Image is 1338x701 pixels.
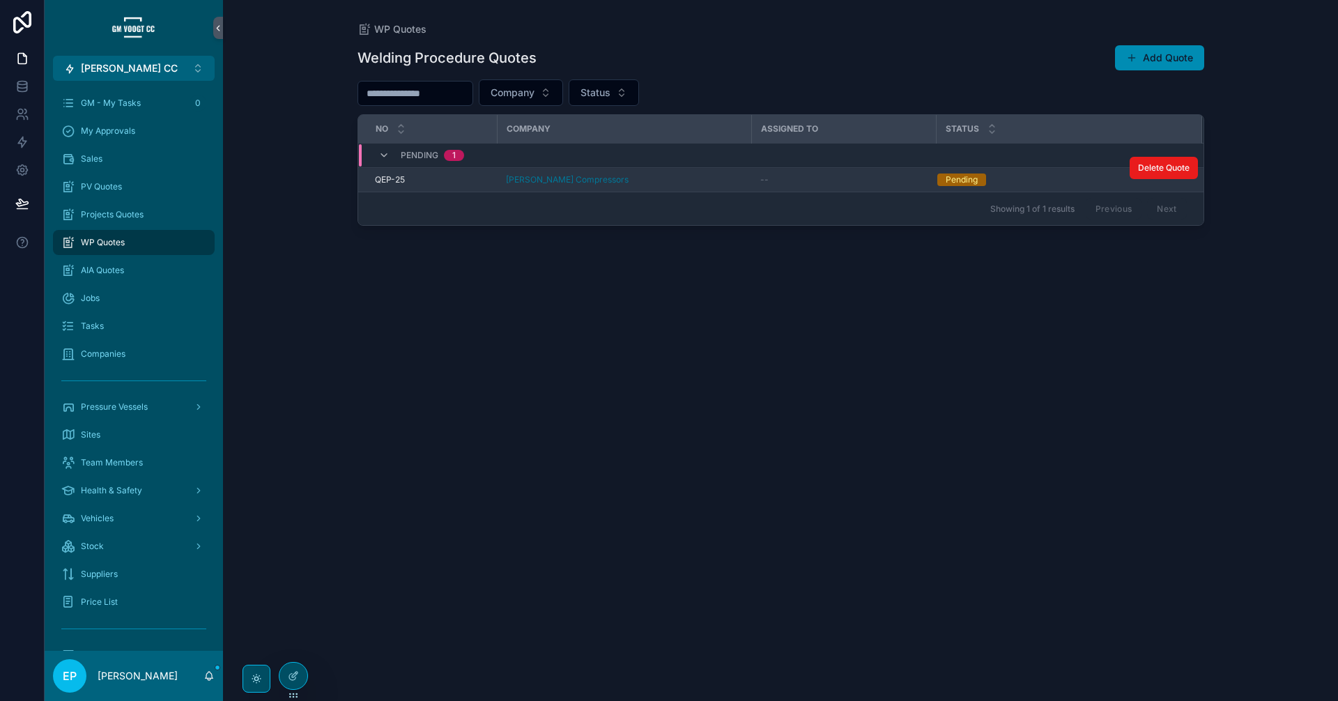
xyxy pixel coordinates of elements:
a: GM - My Tasks0 [53,91,215,116]
a: Stock [53,534,215,559]
span: Delete Quote [1138,162,1190,174]
div: Pending [946,174,978,186]
a: [PERSON_NAME] Compressors [506,174,629,185]
span: No [376,123,388,134]
p: [PERSON_NAME] [98,669,178,683]
span: Health & Safety [81,485,142,496]
span: [PERSON_NAME] CC [81,61,178,75]
a: Sales [53,146,215,171]
span: Stock [81,541,104,552]
div: 1 [452,150,456,161]
a: My Approvals [53,118,215,144]
span: GM - My Tasks [81,98,141,109]
a: Pressure Vessels [53,394,215,419]
span: My Approvals [81,125,135,137]
div: scrollable content [45,81,223,651]
img: App logo [111,17,156,39]
button: Select Button [53,56,215,81]
span: Vehicles [81,513,114,524]
span: Team Members [81,457,143,468]
span: Tasks [81,321,104,332]
a: Sites [53,422,215,447]
span: Suppliers [81,569,118,580]
span: WP Quotes [81,237,125,248]
a: Price List [53,590,215,615]
span: Tracking [81,649,116,661]
span: Companies [81,348,125,360]
span: Price List [81,596,118,608]
span: PV Quotes [81,181,122,192]
a: Health & Safety [53,478,215,503]
span: Jobs [81,293,100,304]
a: WP Quotes [357,22,426,36]
a: Pending [937,174,1185,186]
span: AIA Quotes [81,265,124,276]
button: Delete Quote [1130,157,1198,179]
div: 0 [190,95,206,111]
a: Jobs [53,286,215,311]
a: QEP-25 [375,174,489,185]
span: Pressure Vessels [81,401,148,413]
a: Tracking [53,642,215,668]
a: Projects Quotes [53,202,215,227]
a: Team Members [53,450,215,475]
span: -- [760,174,769,185]
span: Status [946,123,979,134]
a: -- [760,174,928,185]
span: EP [63,668,77,684]
a: [PERSON_NAME] Compressors [506,174,744,185]
button: Select Button [479,79,563,106]
a: AIA Quotes [53,258,215,283]
a: Tasks [53,314,215,339]
span: Company [507,123,551,134]
a: WP Quotes [53,230,215,255]
span: WP Quotes [374,22,426,36]
h1: Welding Procedure Quotes [357,48,537,68]
button: Add Quote [1115,45,1204,70]
a: Vehicles [53,506,215,531]
button: Select Button [569,79,639,106]
span: QEP-25 [375,174,405,185]
span: Sales [81,153,102,164]
a: PV Quotes [53,174,215,199]
span: Sites [81,429,100,440]
span: Pending [401,150,438,161]
a: Companies [53,341,215,367]
span: Company [491,86,535,100]
span: Showing 1 of 1 results [990,203,1075,215]
span: Status [580,86,610,100]
a: Suppliers [53,562,215,587]
span: Projects Quotes [81,209,144,220]
span: Assigned to [761,123,818,134]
